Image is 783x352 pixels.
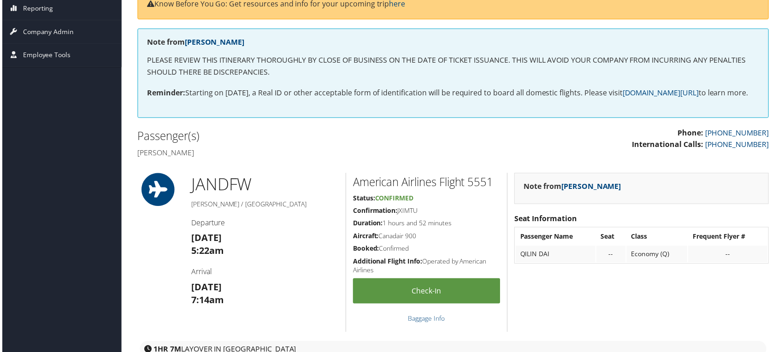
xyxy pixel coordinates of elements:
h5: Operated by American Airlines [353,258,500,276]
strong: Reminder: [146,88,184,98]
strong: Note from [146,37,243,47]
th: Seat [597,229,627,246]
strong: Note from [524,182,622,192]
a: Baggage Info [408,316,445,324]
strong: Duration: [353,220,383,229]
a: Check-in [353,280,500,305]
h5: Canadair 900 [353,233,500,242]
h2: American Airlines Flight 5551 [353,175,500,191]
span: Confirmed [375,194,413,203]
a: [DOMAIN_NAME][URL] [624,88,700,98]
th: Class [628,229,689,246]
h4: Departure [190,219,338,229]
a: [PHONE_NUMBER] [706,128,771,138]
strong: [DATE] [190,282,220,294]
strong: Status: [353,194,375,203]
p: PLEASE REVIEW THIS ITINERARY THOROUGHLY BY CLOSE OF BUSINESS ON THE DATE OF TICKET ISSUANCE. THIS... [146,55,761,78]
h5: [PERSON_NAME] / [GEOGRAPHIC_DATA] [190,200,338,210]
p: Starting on [DATE], a Real ID or other acceptable form of identification will be required to boar... [146,88,761,100]
strong: 5:22am [190,246,223,258]
strong: Confirmation: [353,207,397,216]
div: -- [694,251,765,259]
a: [PHONE_NUMBER] [706,140,771,150]
td: QILIN DAI [516,247,596,264]
th: Passenger Name [516,229,596,246]
strong: 7:14am [190,295,223,307]
h5: Confirmed [353,245,500,254]
th: Frequent Flyer # [689,229,769,246]
strong: Phone: [679,128,705,138]
a: [PERSON_NAME] [562,182,622,192]
h2: Passenger(s) [136,129,447,145]
h5: 1 hours and 52 minutes [353,220,500,229]
span: Employee Tools [21,44,69,67]
strong: Seat Information [515,214,578,224]
h5: JXIMTU [353,207,500,216]
div: -- [602,251,622,259]
h4: Arrival [190,268,338,278]
h4: [PERSON_NAME] [136,148,447,158]
span: Company Admin [21,20,72,43]
strong: Aircraft: [353,233,378,241]
td: Economy (Q) [628,247,689,264]
strong: International Calls: [633,140,705,150]
a: [PERSON_NAME] [183,37,243,47]
strong: [DATE] [190,233,220,245]
strong: Additional Flight Info: [353,258,422,267]
h1: JAN DFW [190,174,338,197]
strong: Booked: [353,245,379,254]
